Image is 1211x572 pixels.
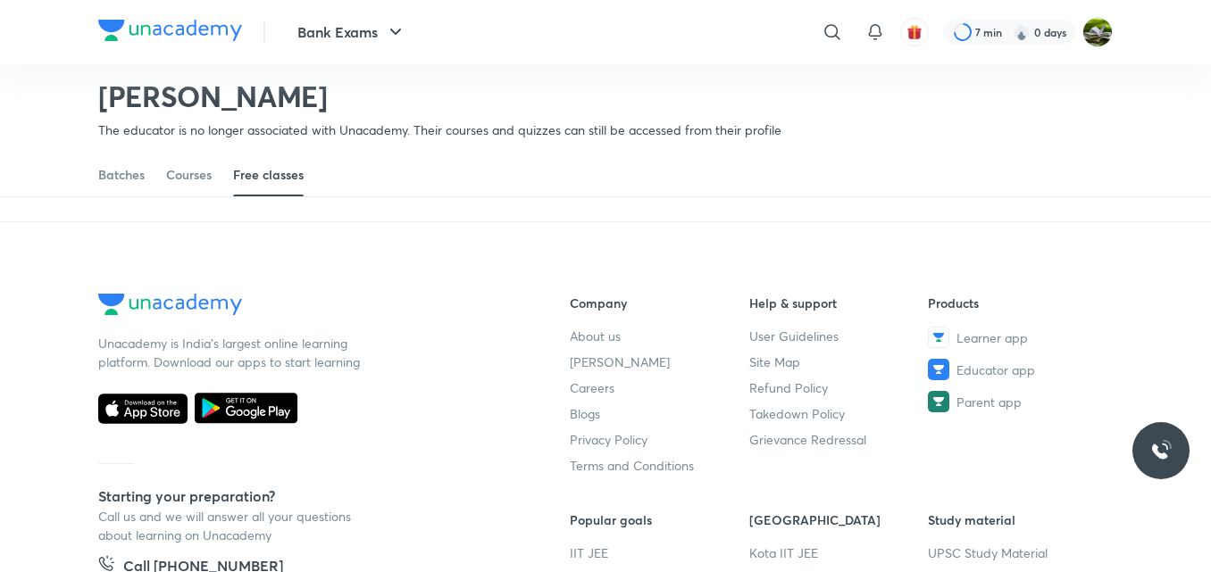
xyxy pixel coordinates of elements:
[928,294,1107,312] h6: Products
[98,334,366,371] p: Unacademy is India’s largest online learning platform. Download our apps to start learning
[928,391,949,412] img: Parent app
[1082,17,1113,47] img: Ratika SHIRSAT
[98,507,366,544] p: Call us and we will answer all your questions about learning on Unacademy
[928,359,949,380] img: Educator app
[98,20,242,41] img: Company Logo
[749,352,929,371] a: Site Map
[928,391,1107,412] a: Parent app
[956,328,1028,347] span: Learner app
[98,294,513,319] a: Company Logo
[570,456,749,475] a: Terms and Conditions
[98,166,145,184] div: Batches
[900,18,929,46] button: avatar
[749,327,929,345] a: User Guidelines
[928,510,1107,529] h6: Study material
[570,404,749,423] a: Blogs
[98,79,781,114] h2: [PERSON_NAME]
[570,327,749,345] a: About us
[570,543,749,562] a: IIT JEE
[749,378,929,397] a: Refund Policy
[233,166,304,184] div: Free classes
[749,294,929,312] h6: Help & support
[928,359,1107,380] a: Educator app
[98,121,781,139] p: The educator is no longer associated with Unacademy. Their courses and quizzes can still be acces...
[570,294,749,312] h6: Company
[570,430,749,449] a: Privacy Policy
[956,361,1035,379] span: Educator app
[1013,23,1031,41] img: streak
[928,543,1107,562] a: UPSC Study Material
[749,430,929,449] a: Grievance Redressal
[749,543,929,562] a: Kota IIT JEE
[928,327,1107,348] a: Learner app
[98,294,242,315] img: Company Logo
[570,352,749,371] a: [PERSON_NAME]
[98,20,242,46] a: Company Logo
[1150,440,1172,461] img: ttu
[166,153,212,196] a: Courses
[749,510,929,529] h6: [GEOGRAPHIC_DATA]
[166,166,212,184] div: Courses
[287,14,417,50] button: Bank Exams
[749,404,929,423] a: Takedown Policy
[906,24,923,40] img: avatar
[570,378,749,397] a: Careers
[570,510,749,529] h6: Popular goals
[570,378,614,397] span: Careers
[956,393,1022,411] span: Parent app
[928,327,949,348] img: Learner app
[233,153,304,196] a: Free classes
[98,485,513,507] h5: Starting your preparation?
[98,153,145,196] a: Batches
